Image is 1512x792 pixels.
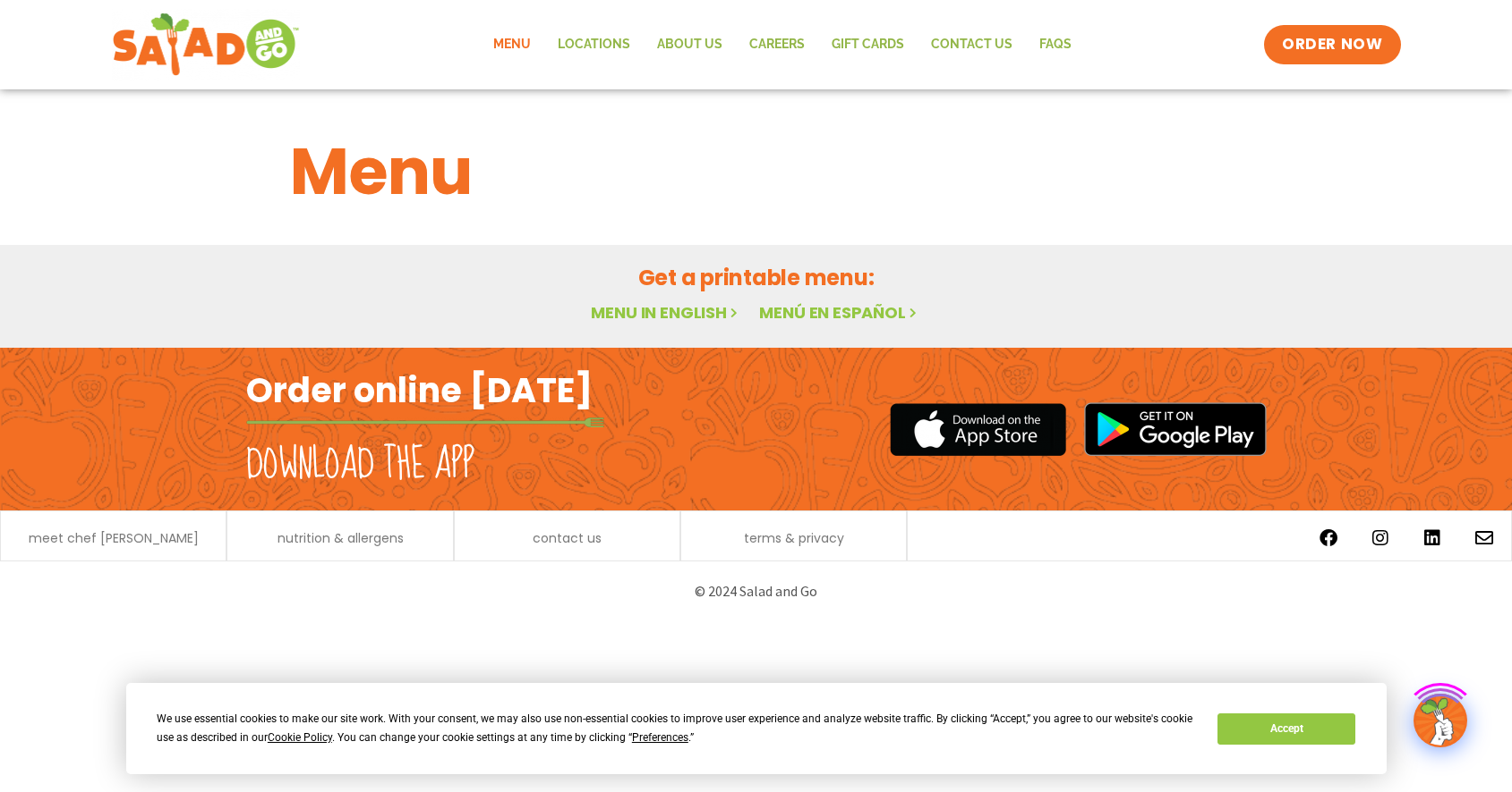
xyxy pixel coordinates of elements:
[1282,34,1382,55] span: ORDER NOW
[533,532,602,544] a: contact us
[157,710,1196,747] div: We use essential cookies to make our site work. With your consent, we may also use non-essential ...
[112,9,301,80] img: new-SAG-logo-768×292
[544,24,644,65] a: Locations
[246,368,593,412] h2: Order online [DATE]
[918,24,1026,65] a: Contact Us
[1026,24,1085,65] a: FAQs
[759,301,920,324] a: Menú en español
[632,731,688,744] span: Preferences
[744,532,844,544] a: terms & privacy
[126,683,1387,774] div: Cookie Consent Prompt
[644,24,736,65] a: About Us
[736,24,818,65] a: Careers
[890,400,1066,459] img: appstore
[268,731,332,744] span: Cookie Policy
[480,24,1085,65] nav: Menu
[591,301,741,324] a: Menu in English
[1264,25,1400,64] a: ORDER NOW
[290,123,1223,220] h1: Menu
[29,532,199,544] a: meet chef [PERSON_NAME]
[1217,713,1355,745] button: Accept
[246,417,604,427] img: fork
[278,532,404,544] a: nutrition & allergens
[1084,402,1267,456] img: google_play
[480,24,544,65] a: Menu
[290,262,1223,293] h2: Get a printable menu:
[246,440,474,490] h2: Download the app
[818,24,918,65] a: GIFT CARDS
[255,579,1258,603] p: © 2024 Salad and Go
